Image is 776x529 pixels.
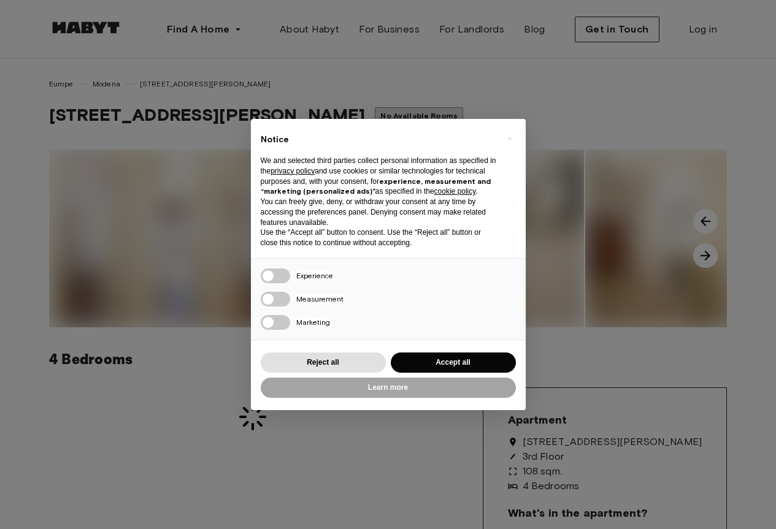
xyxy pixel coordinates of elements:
[261,177,491,196] strong: experience, measurement and “marketing (personalized ads)”
[261,378,516,398] button: Learn more
[261,156,496,197] p: We and selected third parties collect personal information as specified in the and use cookies or...
[261,352,386,373] button: Reject all
[261,227,496,248] p: Use the “Accept all” button to consent. Use the “Reject all” button or close this notice to conti...
[296,318,330,327] span: Marketing
[507,131,512,146] span: ×
[261,197,496,227] p: You can freely give, deny, or withdraw your consent at any time by accessing the preferences pane...
[391,352,516,373] button: Accept all
[296,294,344,303] span: Measurement
[296,271,333,280] span: Experience
[500,129,520,148] button: Close this notice
[261,134,496,146] h2: Notice
[271,167,315,175] a: privacy policy
[434,187,476,196] a: cookie policy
